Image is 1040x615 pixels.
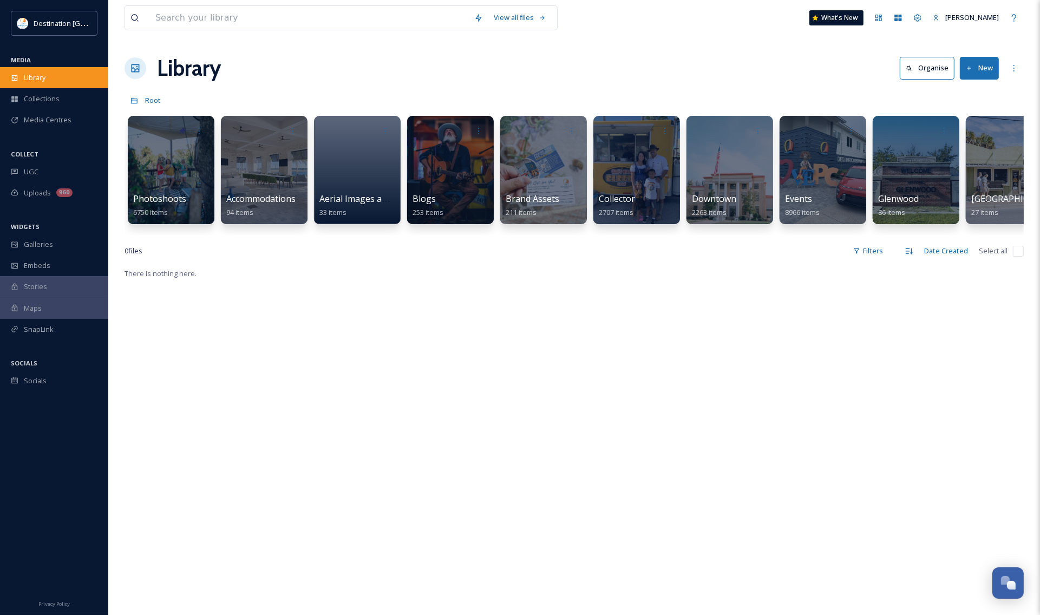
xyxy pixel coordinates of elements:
span: Aerial Images and Video [319,193,417,205]
span: Select all [979,246,1008,256]
span: 8966 items [785,207,820,217]
span: Events [785,193,812,205]
a: Photoshoots6750 items [133,194,186,217]
span: Photoshoots [133,193,186,205]
span: Glenwood [878,193,919,205]
span: Socials [24,376,47,386]
span: Stories [24,282,47,292]
span: COLLECT [11,150,38,158]
span: 27 items [971,207,998,217]
div: Date Created [919,240,973,261]
span: Uploads [24,188,51,198]
span: [PERSON_NAME] [945,12,999,22]
span: Downtown [692,193,736,205]
a: What's New [809,10,864,25]
button: New [960,57,999,79]
a: [PERSON_NAME] [927,7,1004,28]
span: 2263 items [692,207,727,217]
span: 33 items [319,207,346,217]
span: Collector [599,193,635,205]
input: Search your library [150,6,469,30]
span: There is nothing here. [125,269,197,278]
span: Library [24,73,45,83]
span: Blogs [413,193,436,205]
a: Aerial Images and Video33 items [319,194,417,217]
span: Brand Assets [506,193,559,205]
a: Library [157,52,221,84]
span: Privacy Policy [38,600,70,607]
span: 253 items [413,207,443,217]
span: 2707 items [599,207,633,217]
span: MEDIA [11,56,31,64]
a: Privacy Policy [38,597,70,610]
span: 86 items [878,207,905,217]
a: Glenwood86 items [878,194,919,217]
span: 211 items [506,207,537,217]
span: SOCIALS [11,359,37,367]
button: Open Chat [992,567,1024,599]
span: 0 file s [125,246,142,256]
span: WIDGETS [11,223,40,231]
span: 94 items [226,207,253,217]
span: SnapLink [24,324,54,335]
span: UGC [24,167,38,177]
a: Root [145,94,161,107]
img: download.png [17,18,28,29]
a: Brand Assets211 items [506,194,559,217]
span: Collections [24,94,60,104]
a: View all files [488,7,552,28]
span: Accommodations [226,193,296,205]
button: Organise [900,57,954,79]
a: Collector2707 items [599,194,635,217]
a: Accommodations94 items [226,194,296,217]
span: Media Centres [24,115,71,125]
div: 960 [56,188,73,197]
span: Root [145,95,161,105]
a: Downtown2263 items [692,194,736,217]
span: Galleries [24,239,53,250]
div: Filters [848,240,888,261]
a: Events8966 items [785,194,820,217]
span: Embeds [24,260,50,271]
a: Blogs253 items [413,194,443,217]
span: Maps [24,303,42,313]
span: 6750 items [133,207,168,217]
span: Destination [GEOGRAPHIC_DATA] [34,18,141,28]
